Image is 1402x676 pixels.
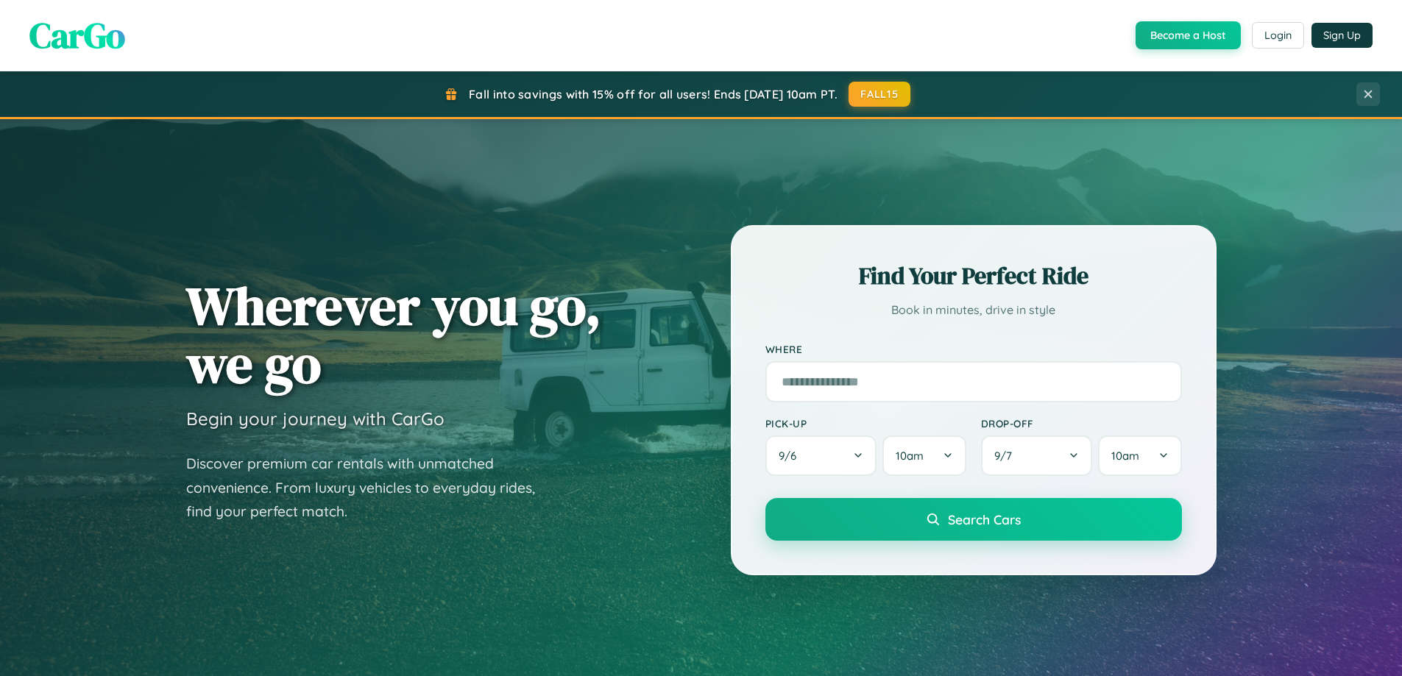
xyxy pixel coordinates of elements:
[882,435,966,476] button: 10am
[994,449,1019,463] span: 9 / 7
[981,435,1093,476] button: 9/7
[765,498,1182,541] button: Search Cars
[1098,435,1181,476] button: 10am
[765,435,877,476] button: 9/6
[948,511,1021,527] span: Search Cars
[779,449,804,463] span: 9 / 6
[186,452,554,524] p: Discover premium car rentals with unmatched convenience. From luxury vehicles to everyday rides, ...
[469,87,838,102] span: Fall into savings with 15% off for all users! Ends [DATE] 10am PT.
[896,449,924,463] span: 10am
[186,277,601,393] h1: Wherever you go, we go
[981,417,1182,430] label: Drop-off
[849,82,910,107] button: FALL15
[1252,22,1304,49] button: Login
[765,260,1182,292] h2: Find Your Perfect Ride
[765,417,966,430] label: Pick-up
[1311,23,1373,48] button: Sign Up
[765,299,1182,321] p: Book in minutes, drive in style
[1136,21,1241,49] button: Become a Host
[1111,449,1139,463] span: 10am
[765,343,1182,355] label: Where
[29,11,125,60] span: CarGo
[186,408,445,430] h3: Begin your journey with CarGo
